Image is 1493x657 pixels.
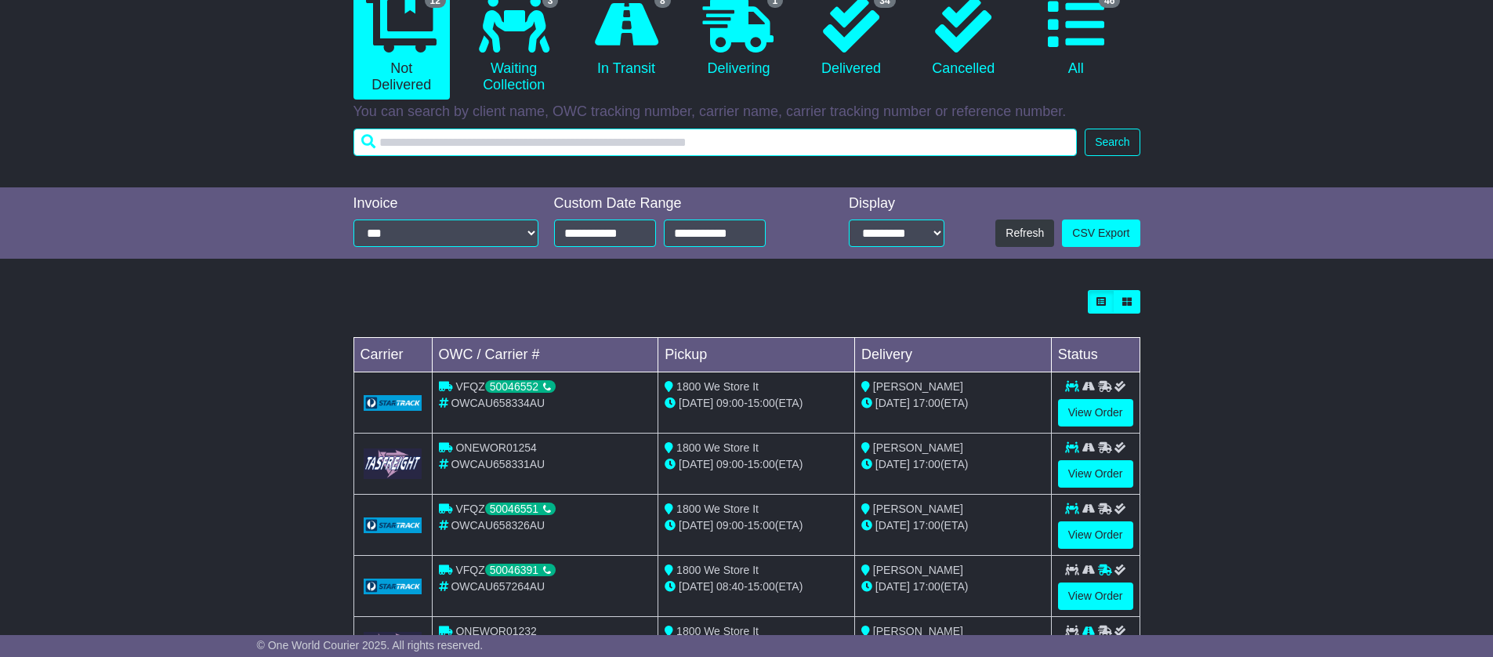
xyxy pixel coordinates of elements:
[485,503,556,515] div: 50046551
[861,456,1045,473] div: (ETA)
[432,338,658,372] td: OWC / Carrier #
[451,519,545,532] span: OWCAU658326AU
[873,503,963,515] span: [PERSON_NAME]
[451,580,545,593] span: OWCAU657264AU
[679,458,713,470] span: [DATE]
[861,395,1045,412] div: (ETA)
[665,456,848,473] div: - (ETA)
[873,380,963,393] span: [PERSON_NAME]
[665,517,848,534] div: - (ETA)
[748,580,775,593] span: 15:00
[861,579,1045,595] div: (ETA)
[353,338,432,372] td: Carrier
[1058,460,1133,488] a: View Order
[1058,399,1133,427] a: View Order
[485,564,556,576] div: 50046391
[913,458,940,470] span: 17:00
[748,458,775,470] span: 15:00
[455,564,556,576] span: VFQZ
[875,580,910,593] span: [DATE]
[676,380,759,393] span: 1800 We Store It
[748,397,775,409] span: 15:00
[257,639,484,652] span: © One World Courier 2025. All rights reserved.
[451,458,545,470] span: OWCAU658331AU
[913,580,940,593] span: 17:00
[873,441,963,454] span: [PERSON_NAME]
[1051,338,1140,372] td: Status
[353,195,538,212] div: Invoice
[875,519,910,532] span: [DATE]
[455,503,556,515] span: VFQZ
[1058,583,1133,610] a: View Order
[679,580,713,593] span: [DATE]
[716,458,744,470] span: 09:00
[875,458,910,470] span: [DATE]
[455,380,556,393] span: VFQZ
[716,397,744,409] span: 09:00
[364,579,422,594] img: GetCarrierServiceLogo
[676,441,759,454] span: 1800 We Store It
[716,580,744,593] span: 08:40
[353,103,1140,121] p: You can search by client name, OWC tracking number, carrier name, carrier tracking number or refe...
[716,519,744,532] span: 09:00
[873,564,963,576] span: [PERSON_NAME]
[455,441,536,454] span: ONEWOR01254
[676,625,759,637] span: 1800 We Store It
[679,397,713,409] span: [DATE]
[485,380,556,393] div: 50046552
[658,338,855,372] td: Pickup
[451,397,545,409] span: OWCAU658334AU
[554,195,806,212] div: Custom Date Range
[455,625,536,637] span: ONEWOR01232
[1085,129,1140,156] button: Search
[861,517,1045,534] div: (ETA)
[364,517,422,533] img: GetCarrierServiceLogo
[995,220,1054,247] button: Refresh
[1058,521,1133,549] a: View Order
[364,395,422,411] img: GetCarrierServiceLogo
[679,519,713,532] span: [DATE]
[913,397,940,409] span: 17:00
[873,625,963,637] span: [PERSON_NAME]
[1062,220,1140,247] a: CSV Export
[913,519,940,532] span: 17:00
[849,195,944,212] div: Display
[748,519,775,532] span: 15:00
[676,503,759,515] span: 1800 We Store It
[854,338,1051,372] td: Delivery
[875,397,910,409] span: [DATE]
[665,579,848,595] div: - (ETA)
[676,564,759,576] span: 1800 We Store It
[665,395,848,412] div: - (ETA)
[364,448,422,479] img: GetCarrierServiceLogo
